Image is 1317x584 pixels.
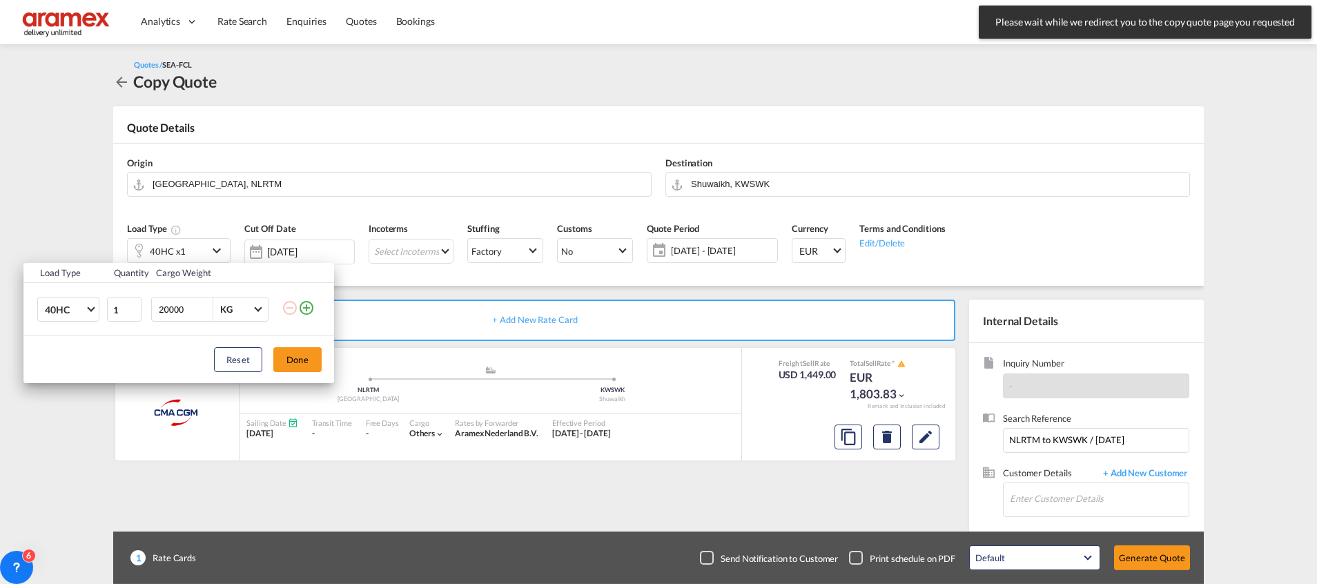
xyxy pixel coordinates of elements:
div: KG [220,304,233,315]
span: Please wait while we redirect you to the copy quote page you requested [991,15,1299,29]
div: Cargo Weight [156,266,273,279]
input: Qty [107,297,142,322]
md-icon: icon-plus-circle-outline [298,300,315,316]
th: Load Type [23,263,106,283]
md-icon: icon-minus-circle-outline [282,300,298,316]
input: Enter Weight [157,298,213,321]
span: 40HC [45,303,85,317]
md-select: Choose: 40HC [37,297,99,322]
button: Done [273,347,322,372]
button: Reset [214,347,262,372]
th: Quantity [106,263,148,283]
